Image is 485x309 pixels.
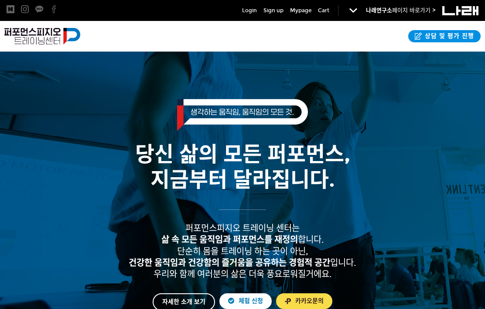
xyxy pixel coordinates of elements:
[318,6,329,15] a: Cart
[135,141,350,192] span: 당신 삶의 모든 퍼포먼스, 지금부터 달라집니다.
[276,293,332,309] a: 카카오문의
[290,6,311,15] a: Mypage
[366,7,392,14] strong: 나래연구소
[263,6,283,15] a: Sign up
[161,234,298,245] strong: 삶 속 모든 움직임과 퍼포먼스를 재정의
[408,30,481,42] a: 상담 및 평가 진행
[129,257,356,268] span: 입니다.
[177,246,308,257] span: 단순히 몸을 트레이닝 하는 곳이 아닌,
[177,99,308,131] img: 생각하는 움직임, 움직임의 모든 것.
[161,234,324,245] span: 합니다.
[185,223,300,233] span: 퍼포먼스피지오 트레이닝 센터는
[219,293,272,309] a: 체험 신청
[129,257,330,268] strong: 건강한 움직임과 건강함의 즐거움을 공유하는 경험적 공간
[154,269,332,279] span: 우리와 함께 여러분의 삶은 더욱 풍요로워질거에요.
[366,7,436,14] a: 나래연구소페이지 바로가기 >
[242,6,257,15] a: Login
[422,32,474,41] span: 상담 및 평가 진행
